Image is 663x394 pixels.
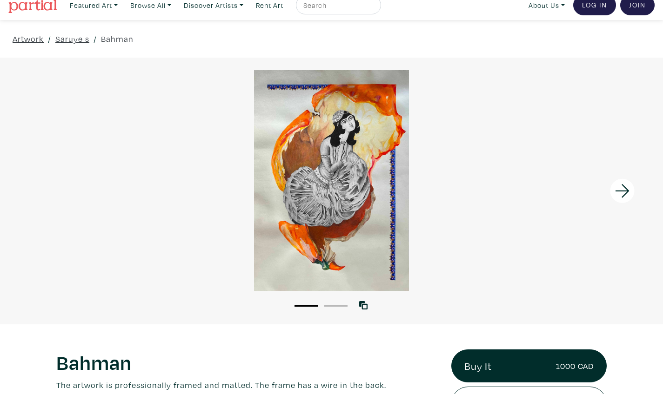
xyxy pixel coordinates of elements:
a: Bahman [101,33,134,45]
span: / [48,33,51,45]
button: 2 of 2 [324,305,348,307]
span: / [94,33,97,45]
a: Artwork [13,33,44,45]
p: The artwork is professionally framed and matted. The frame has a wire in the back. [56,379,437,391]
button: 1 of 2 [295,305,318,307]
a: Buy It1000 CAD [451,349,607,383]
h1: Bahman [56,349,437,374]
a: Saruye s [55,33,89,45]
small: 1000 CAD [556,360,594,372]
